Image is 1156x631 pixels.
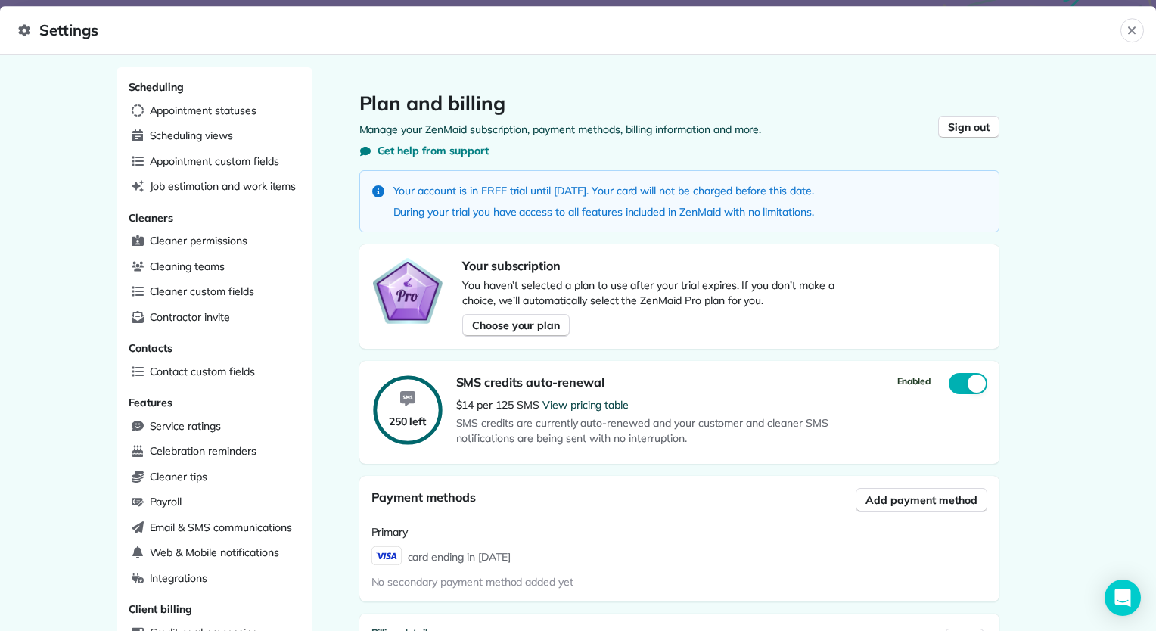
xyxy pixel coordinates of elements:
[129,396,173,409] span: Features
[897,375,931,387] span: Enabled
[126,440,303,463] a: Celebration reminders
[359,122,999,137] p: Manage your ZenMaid subscription, payment methods, billing information and more.
[456,415,865,446] span: SMS credits are currently auto-renewed and your customer and cleaner SMS notifications are being ...
[126,100,303,123] a: Appointment statuses
[126,567,303,590] a: Integrations
[126,306,303,329] a: Contractor invite
[150,284,254,299] span: Cleaner custom fields
[456,398,542,412] span: $14 per 125 SMS
[150,309,230,325] span: Contractor invite
[393,183,815,198] p: Your account is in FREE trial until [DATE]. Your card will not be charged before this date.
[150,418,221,434] span: Service ratings
[150,233,247,248] span: Cleaner permissions
[1120,18,1144,42] button: Close
[126,517,303,539] a: Email & SMS communications
[126,491,303,514] a: Payroll
[462,258,561,273] span: Your subscription
[129,602,192,616] span: Client billing
[126,361,303,384] a: Contact custom fields
[408,546,511,565] span: card ending in [DATE]
[126,281,303,303] a: Cleaner custom fields
[150,570,208,586] span: Integrations
[393,204,815,219] p: During your trial you have access to all features included in ZenMaid with no limitations.
[359,92,999,116] h1: Plan and billing
[150,545,279,560] span: Web & Mobile notifications
[371,525,409,539] span: Primary
[150,128,233,143] span: Scheduling views
[371,256,444,325] img: ZenMaid Pro Plan Badge
[150,259,225,274] span: Cleaning teams
[150,364,255,379] span: Contact custom fields
[150,179,297,194] span: Job estimation and work items
[456,375,604,390] span: SMS credits auto-renewal
[129,341,173,355] span: Contacts
[1105,580,1141,616] div: Open Intercom Messenger
[126,125,303,148] a: Scheduling views
[359,143,489,158] button: Get help from support
[462,314,570,337] button: Choose your plan
[129,211,174,225] span: Cleaners
[542,398,629,412] a: View pricing table
[126,230,303,253] a: Cleaner permissions
[150,154,279,169] span: Appointment custom fields
[462,278,841,308] p: You haven’t selected a plan to use after your trial expires. If you don’t make a choice, we’ll au...
[371,575,574,589] span: No secondary payment method added yet
[126,256,303,278] a: Cleaning teams
[126,176,303,198] a: Job estimation and work items
[126,466,303,489] a: Cleaner tips
[150,103,256,118] span: Appointment statuses
[378,143,489,158] span: Get help from support
[18,18,1120,42] span: Settings
[865,493,977,508] span: Add payment method
[371,490,476,505] span: Payment methods
[126,151,303,173] a: Appointment custom fields
[150,520,292,535] span: Email & SMS communications
[948,120,990,135] span: Sign out
[150,494,182,509] span: Payroll
[472,318,560,333] span: Choose your plan
[150,443,256,458] span: Celebration reminders
[856,488,987,512] button: Add payment method
[129,80,185,94] span: Scheduling
[938,116,999,138] button: Sign out
[126,542,303,564] a: Web & Mobile notifications
[126,415,303,438] a: Service ratings
[150,469,208,484] span: Cleaner tips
